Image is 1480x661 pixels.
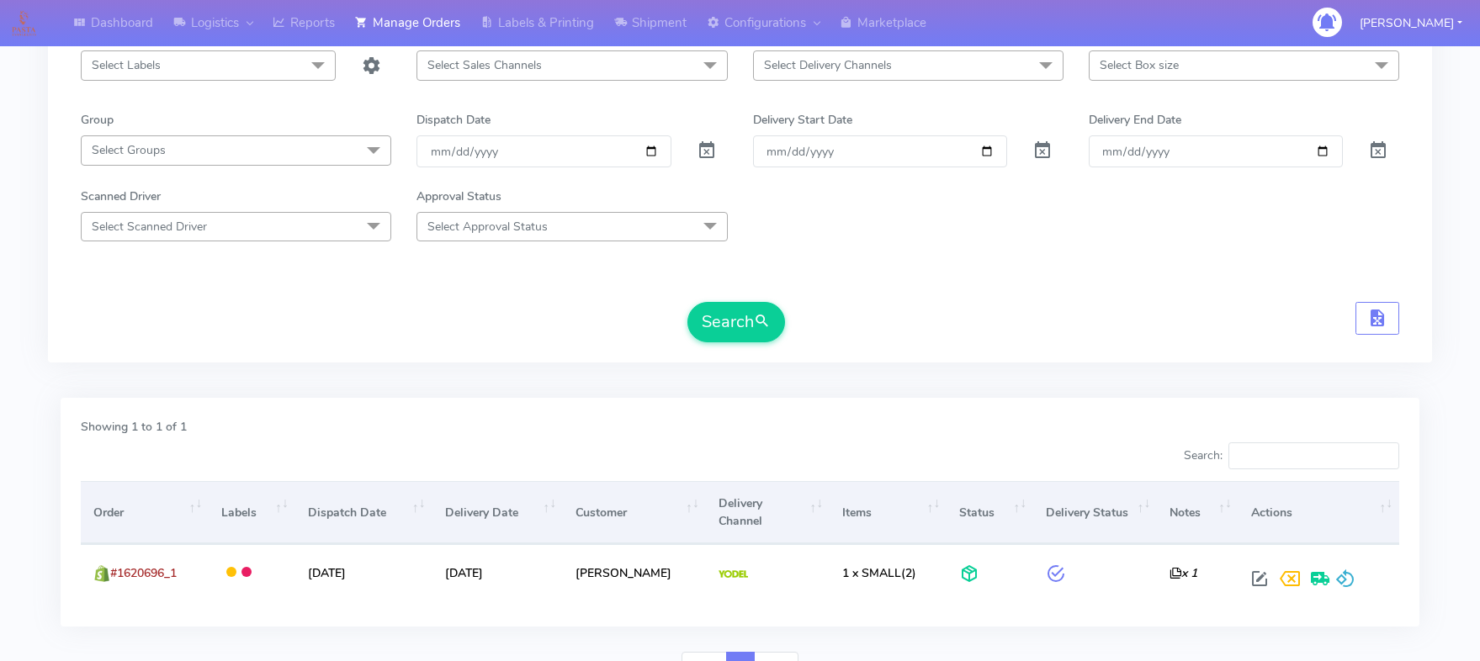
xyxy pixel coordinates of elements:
[563,481,706,544] th: Customer: activate to sort column ascending
[81,111,114,129] label: Group
[1157,481,1239,544] th: Notes: activate to sort column ascending
[706,481,830,544] th: Delivery Channel: activate to sort column ascending
[947,481,1033,544] th: Status: activate to sort column ascending
[416,111,491,129] label: Dispatch Date
[842,565,901,581] span: 1 x SMALL
[427,57,542,73] span: Select Sales Channels
[432,481,563,544] th: Delivery Date: activate to sort column ascending
[1239,481,1399,544] th: Actions: activate to sort column ascending
[1170,565,1197,581] i: x 1
[81,188,161,205] label: Scanned Driver
[753,111,852,129] label: Delivery Start Date
[1089,111,1181,129] label: Delivery End Date
[1347,6,1475,40] button: [PERSON_NAME]
[432,544,563,600] td: [DATE]
[1184,442,1399,469] label: Search:
[92,57,161,73] span: Select Labels
[81,481,209,544] th: Order: activate to sort column ascending
[92,219,207,235] span: Select Scanned Driver
[427,219,548,235] span: Select Approval Status
[764,57,892,73] span: Select Delivery Channels
[830,481,947,544] th: Items: activate to sort column ascending
[295,544,432,600] td: [DATE]
[93,565,110,582] img: shopify.png
[719,570,748,579] img: Yodel
[842,565,916,581] span: (2)
[209,481,295,544] th: Labels: activate to sort column ascending
[416,188,501,205] label: Approval Status
[92,142,166,158] span: Select Groups
[1100,57,1179,73] span: Select Box size
[1228,442,1399,469] input: Search:
[295,481,432,544] th: Dispatch Date: activate to sort column ascending
[563,544,706,600] td: [PERSON_NAME]
[1033,481,1157,544] th: Delivery Status: activate to sort column ascending
[110,565,177,581] span: #1620696_1
[81,418,187,436] label: Showing 1 to 1 of 1
[687,302,785,342] button: Search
